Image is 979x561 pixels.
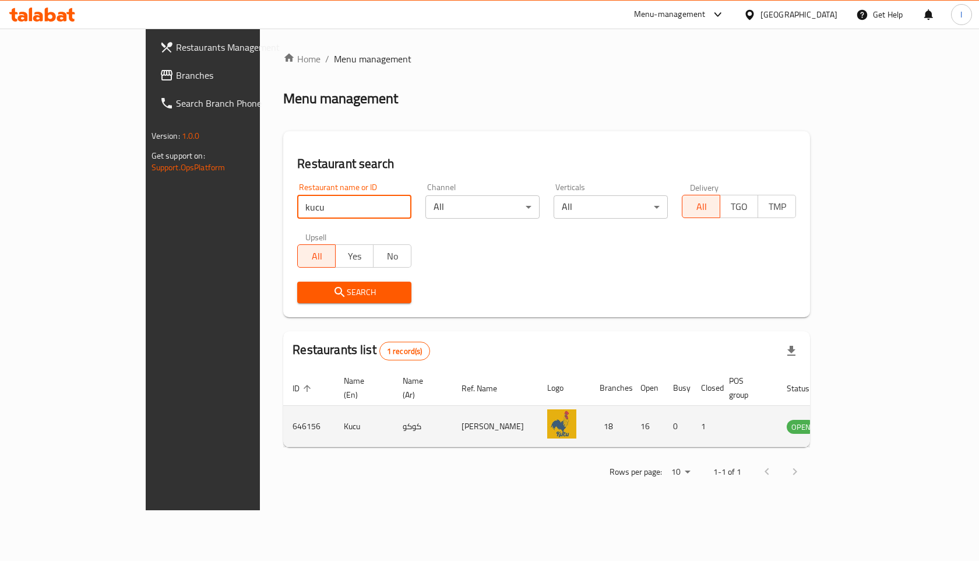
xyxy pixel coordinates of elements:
span: Get support on: [152,148,205,163]
a: Support.OpsPlatform [152,160,226,175]
th: Busy [664,370,692,406]
td: 1 [692,406,720,447]
span: ID [293,381,315,395]
p: 1-1 of 1 [713,465,741,479]
button: All [682,195,720,218]
td: Kucu [334,406,393,447]
td: 18 [590,406,631,447]
div: [GEOGRAPHIC_DATA] [760,8,837,21]
button: Search [297,282,411,303]
label: Delivery [690,183,719,191]
span: POS group [729,374,763,402]
span: TMP [763,198,791,215]
li: / [325,52,329,66]
div: Rows per page: [667,464,695,481]
h2: Restaurant search [297,155,796,173]
span: Yes [340,248,369,265]
img: Kucu [547,409,576,439]
span: OPEN [787,420,815,434]
span: Branches [176,68,300,82]
span: Name (En) [344,374,379,402]
button: No [373,244,411,268]
span: All [302,248,331,265]
a: Restaurants Management [150,33,309,61]
span: 1.0.0 [182,128,200,143]
th: Open [631,370,664,406]
span: 1 record(s) [380,346,429,357]
span: All [687,198,716,215]
td: 646156 [283,406,334,447]
th: Branches [590,370,631,406]
div: Menu-management [634,8,706,22]
a: Branches [150,61,309,89]
button: TGO [720,195,758,218]
span: TGO [725,198,753,215]
span: No [378,248,407,265]
td: 0 [664,406,692,447]
td: [PERSON_NAME] [452,406,538,447]
div: Export file [777,337,805,365]
td: كوكو [393,406,452,447]
a: Search Branch Phone [150,89,309,117]
p: Rows per page: [610,465,662,479]
span: Status [787,381,825,395]
div: Total records count [379,342,430,360]
span: Version: [152,128,180,143]
button: All [297,244,336,268]
button: Yes [335,244,374,268]
div: All [554,195,668,219]
h2: Menu management [283,89,398,108]
span: Search [307,285,402,300]
div: All [425,195,540,219]
span: Name (Ar) [403,374,438,402]
label: Upsell [305,233,327,241]
td: 16 [631,406,664,447]
span: I [960,8,962,21]
th: Logo [538,370,590,406]
button: TMP [758,195,796,218]
span: Ref. Name [462,381,512,395]
nav: breadcrumb [283,52,810,66]
h2: Restaurants list [293,341,429,360]
span: Restaurants Management [176,40,300,54]
input: Search for restaurant name or ID.. [297,195,411,219]
th: Closed [692,370,720,406]
span: Menu management [334,52,411,66]
table: enhanced table [283,370,879,447]
span: Search Branch Phone [176,96,300,110]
